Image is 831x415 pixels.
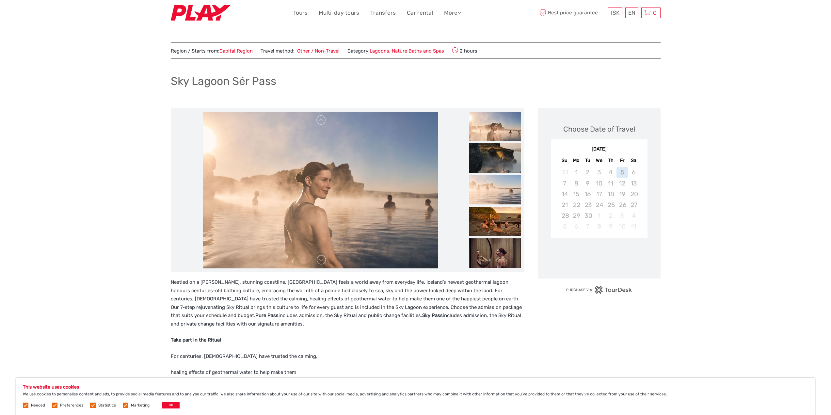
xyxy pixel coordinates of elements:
[570,200,582,210] div: Not available Monday, September 22nd, 2025
[469,207,521,236] img: 114044096a7c41afa2af573220e3b675_slider_thumbnail.jpeg
[444,8,461,18] a: More
[452,46,477,55] span: 2 hours
[605,189,616,200] div: Not available Thursday, September 18th, 2025
[582,178,593,189] div: Not available Tuesday, September 9th, 2025
[605,167,616,178] div: Not available Thursday, September 4th, 2025
[469,175,521,204] img: 3a84a8ecccaf483e82fbe11de3f2b422_slider_thumbnail.jpeg
[570,189,582,200] div: Not available Monday, September 15th, 2025
[566,286,632,294] img: PurchaseViaTourDesk.png
[559,210,570,221] div: Not available Sunday, September 28th, 2025
[219,48,253,54] a: Capital Region
[203,112,438,268] img: 416111b4805c4fcd932e297632dc394d_main_slider.jpeg
[628,156,639,165] div: Sa
[616,189,628,200] div: Not available Friday, September 19th, 2025
[261,46,340,55] span: Travel method:
[652,9,658,16] span: 0
[171,5,231,21] img: Fly Play
[582,156,593,165] div: Tu
[628,200,639,210] div: Not available Saturday, September 27th, 2025
[570,167,582,178] div: Not available Monday, September 1st, 2025
[582,200,593,210] div: Not available Tuesday, September 23rd, 2025
[625,8,638,18] div: EN
[616,200,628,210] div: Not available Friday, September 26th, 2025
[611,9,619,16] span: ISK
[23,384,808,390] h5: This website uses cookies
[171,74,276,88] h1: Sky Lagoon Sér Pass
[593,189,605,200] div: Not available Wednesday, September 17th, 2025
[171,368,524,377] p: healing effects of geothermal water to help make them
[469,112,521,141] img: 416111b4805c4fcd932e297632dc394d_slider_thumbnail.jpeg
[605,200,616,210] div: Not available Thursday, September 25th, 2025
[559,221,570,232] div: Not available Sunday, October 5th, 2025
[131,403,150,408] label: Marketing
[593,156,605,165] div: We
[593,178,605,189] div: Not available Wednesday, September 10th, 2025
[31,403,45,408] label: Needed
[628,178,639,189] div: Not available Saturday, September 13th, 2025
[605,221,616,232] div: Not available Thursday, October 9th, 2025
[628,189,639,200] div: Not available Saturday, September 20th, 2025
[370,8,396,18] a: Transfers
[582,189,593,200] div: Not available Tuesday, September 16th, 2025
[570,178,582,189] div: Not available Monday, September 8th, 2025
[559,167,570,178] div: Not available Sunday, August 31st, 2025
[570,156,582,165] div: Mo
[593,200,605,210] div: Not available Wednesday, September 24th, 2025
[171,48,253,55] span: Region / Starts from:
[605,178,616,189] div: Not available Thursday, September 11th, 2025
[538,8,606,18] span: Best price guarantee
[593,221,605,232] div: Not available Wednesday, October 8th, 2025
[295,48,340,54] a: Other / Non-Travel
[593,167,605,178] div: Not available Wednesday, September 3rd, 2025
[60,403,83,408] label: Preferences
[563,124,635,134] div: Choose Date of Travel
[559,189,570,200] div: Not available Sunday, September 14th, 2025
[255,312,279,318] strong: Pure Pass
[171,337,221,343] strong: Take part in the Ritual
[616,156,628,165] div: Fr
[559,156,570,165] div: Su
[570,221,582,232] div: Not available Monday, October 6th, 2025
[582,167,593,178] div: Not available Tuesday, September 2nd, 2025
[370,48,444,54] a: Lagoons, Nature Baths and Spas
[347,48,444,55] span: Category:
[171,352,524,361] p: For centuries, [DEMOGRAPHIC_DATA] have trusted the calming,
[407,8,433,18] a: Car rental
[582,221,593,232] div: Not available Tuesday, October 7th, 2025
[469,238,521,268] img: cb12aea00120413d8a0e950c0148495e_slider_thumbnail.jpeg
[628,221,639,232] div: Not available Saturday, October 11th, 2025
[469,143,521,173] img: 5746244319d54085b439cd36be1db0ba_slider_thumbnail.jpeg
[422,312,443,318] strong: Sky Pass
[570,210,582,221] div: Not available Monday, September 29th, 2025
[628,210,639,221] div: Not available Saturday, October 4th, 2025
[605,156,616,165] div: Th
[593,210,605,221] div: Not available Wednesday, October 1st, 2025
[605,210,616,221] div: Not available Thursday, October 2nd, 2025
[616,221,628,232] div: Not available Friday, October 10th, 2025
[616,167,628,178] div: Not available Friday, September 5th, 2025
[551,146,647,153] div: [DATE]
[597,255,601,259] div: Loading...
[559,178,570,189] div: Not available Sunday, September 7th, 2025
[582,210,593,221] div: Not available Tuesday, September 30th, 2025
[98,403,116,408] label: Statistics
[171,278,524,328] p: Nestled on a [PERSON_NAME], stunning coastline, [GEOGRAPHIC_DATA] feels a world away from everyda...
[628,167,639,178] div: Not available Saturday, September 6th, 2025
[553,167,645,232] div: month 2025-09
[319,8,359,18] a: Multi-day tours
[616,178,628,189] div: Not available Friday, September 12th, 2025
[616,210,628,221] div: Not available Friday, October 3rd, 2025
[16,378,815,415] div: We use cookies to personalise content and ads, to provide social media features and to analyse ou...
[162,402,180,408] button: OK
[293,8,308,18] a: Tours
[559,200,570,210] div: Not available Sunday, September 21st, 2025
